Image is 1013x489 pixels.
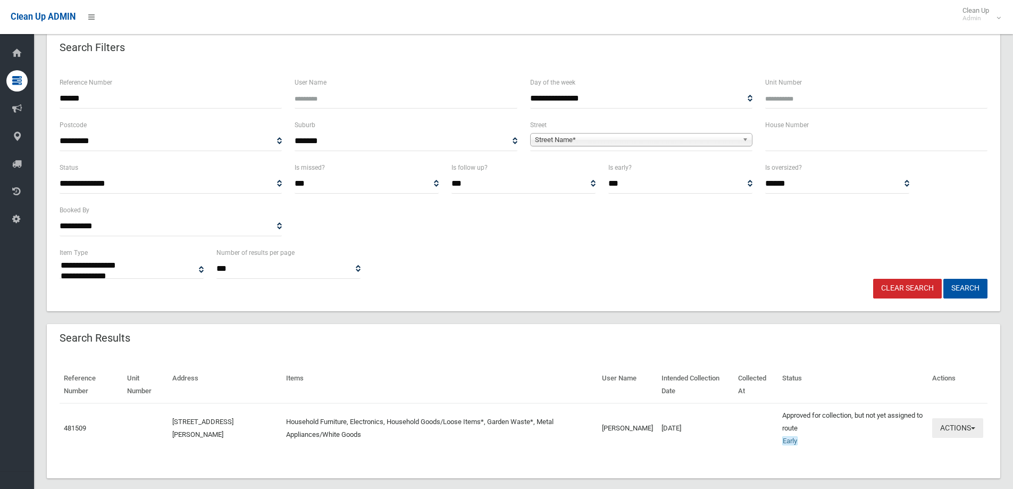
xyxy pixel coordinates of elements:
th: Reference Number [60,367,123,403]
span: Clean Up ADMIN [11,12,76,22]
label: Is follow up? [451,162,488,173]
label: Item Type [60,247,88,259]
small: Admin [962,14,989,22]
a: 481509 [64,424,86,432]
span: Street Name* [535,134,738,146]
th: Unit Number [123,367,168,403]
label: Suburb [295,119,315,131]
td: [PERSON_NAME] [598,403,657,453]
button: Search [943,279,987,299]
span: Clean Up [957,6,1000,22]
td: Approved for collection, but not yet assigned to route [778,403,928,453]
label: Number of results per page [216,247,295,259]
label: Postcode [60,119,87,131]
td: Household Furniture, Electronics, Household Goods/Loose Items*, Garden Waste*, Metal Appliances/W... [282,403,598,453]
th: Collected At [734,367,778,403]
label: Reference Number [60,77,112,88]
label: Street [530,119,547,131]
label: Is missed? [295,162,325,173]
th: Actions [928,367,987,403]
span: Early [782,436,798,445]
a: [STREET_ADDRESS][PERSON_NAME] [172,418,233,438]
th: Address [168,367,282,403]
header: Search Results [47,328,143,349]
header: Search Filters [47,37,138,58]
a: Clear Search [873,279,942,299]
label: Day of the week [530,77,575,88]
label: Booked By [60,204,89,216]
label: House Number [765,119,809,131]
th: Items [282,367,598,403]
th: Intended Collection Date [657,367,734,403]
button: Actions [932,418,983,438]
label: Is oversized? [765,162,802,173]
label: Is early? [608,162,632,173]
td: [DATE] [657,403,734,453]
th: Status [778,367,928,403]
label: User Name [295,77,326,88]
label: Status [60,162,78,173]
label: Unit Number [765,77,802,88]
th: User Name [598,367,657,403]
